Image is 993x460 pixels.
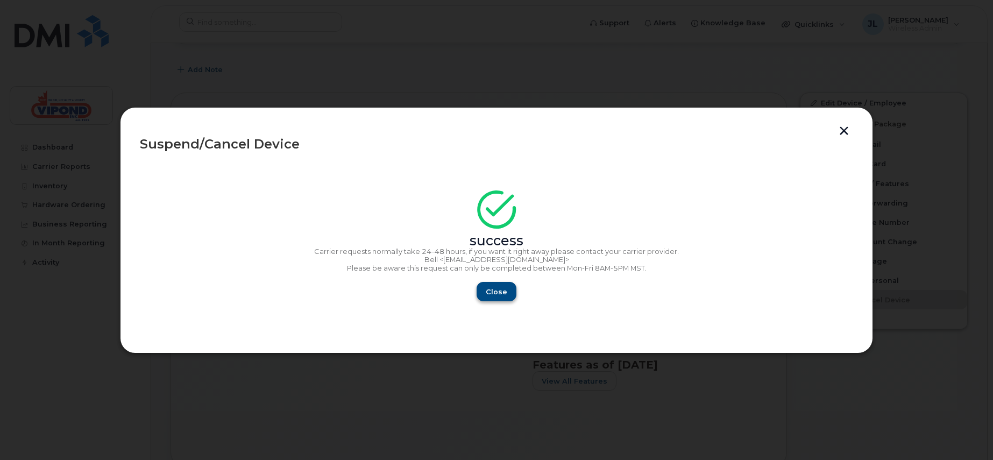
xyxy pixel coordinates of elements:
[477,282,516,301] button: Close
[140,138,853,151] div: Suspend/Cancel Device
[140,256,853,264] p: Bell <[EMAIL_ADDRESS][DOMAIN_NAME]>
[486,287,507,297] span: Close
[140,237,853,245] div: success
[140,264,853,273] p: Please be aware this request can only be completed between Mon-Fri 8AM-5PM MST.
[140,247,853,256] p: Carrier requests normally take 24–48 hours, if you want it right away please contact your carrier...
